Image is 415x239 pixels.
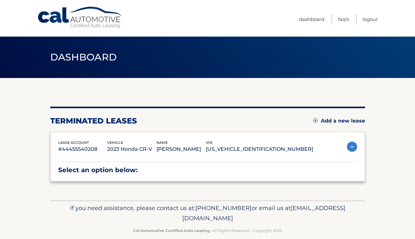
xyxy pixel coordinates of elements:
a: Logout [363,14,378,25]
span: Dashboard [50,51,117,63]
p: [PERSON_NAME] [156,145,206,154]
p: [US_VEHICLE_IDENTIFICATION_NUMBER] [206,145,313,154]
h2: terminated leases [50,116,137,126]
p: Select an option below: [58,165,357,176]
p: #44455540208 [58,145,107,154]
span: [PHONE_NUMBER] [195,204,252,212]
a: Cal Automotive [37,6,123,29]
span: [EMAIL_ADDRESS][DOMAIN_NAME] [182,204,345,222]
p: 2023 Honda CR-V [107,145,156,154]
span: vin [206,140,212,145]
span: vehicle [107,140,123,145]
img: accordion-active.svg [347,142,357,152]
strong: Cal Automotive Certified Auto Leasing [133,228,210,233]
a: FAQ's [338,14,349,25]
a: Add a new lease [313,118,365,124]
p: - All Rights Reserved - Copyright 2025 [54,227,361,234]
img: add.svg [313,118,318,123]
span: lease account [58,140,89,145]
p: If you need assistance, please contact us at: or email us at [54,203,361,223]
a: Dashboard [299,14,324,25]
span: name [156,140,168,145]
